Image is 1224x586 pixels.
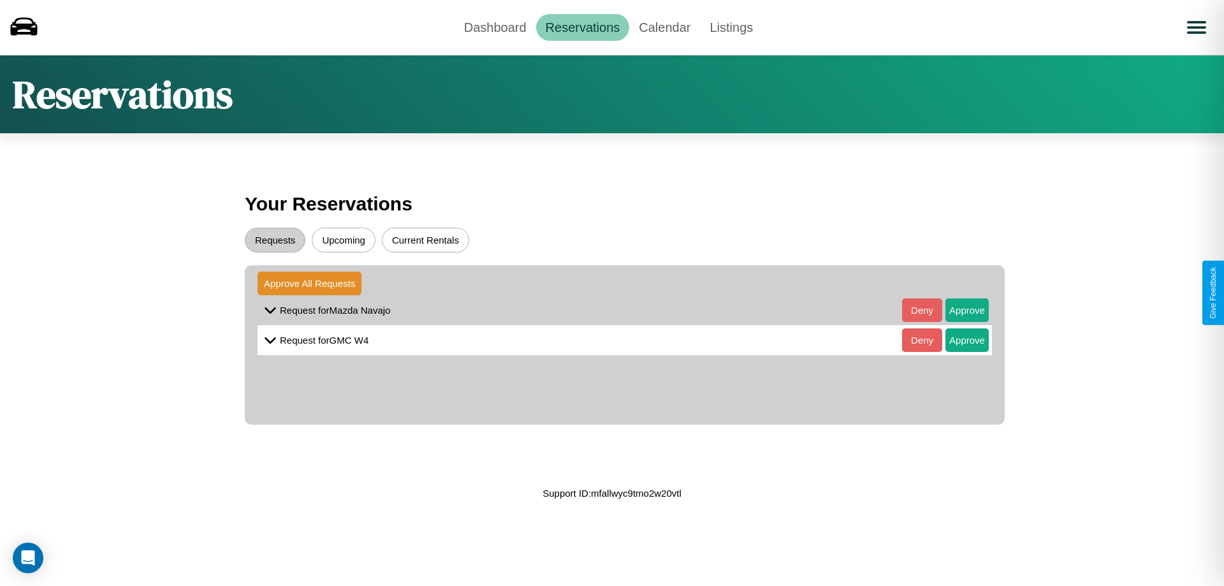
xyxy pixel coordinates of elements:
h1: Reservations [13,68,233,121]
div: Open Intercom Messenger [13,543,43,573]
button: Approve All Requests [258,272,361,295]
button: Current Rentals [382,228,469,253]
button: Deny [902,298,942,322]
p: Support ID: mfallwyc9tmo2w20vtl [543,485,681,502]
div: Give Feedback [1209,267,1218,319]
button: Approve [945,298,989,322]
button: Requests [245,228,305,253]
a: Listings [700,14,762,41]
a: Reservations [536,14,630,41]
p: Request for GMC W4 [280,332,368,349]
a: Dashboard [455,14,536,41]
button: Deny [902,328,942,352]
p: Request for Mazda Navajo [280,302,390,319]
button: Approve [945,328,989,352]
button: Upcoming [312,228,375,253]
a: Calendar [629,14,700,41]
h3: Your Reservations [245,187,979,221]
button: Open menu [1179,10,1214,45]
